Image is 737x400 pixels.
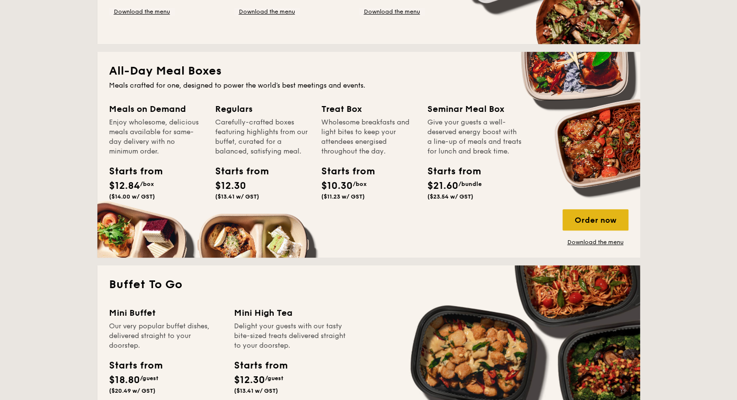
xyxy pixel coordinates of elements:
span: ($13.41 w/ GST) [215,193,259,200]
h2: All-Day Meal Boxes [109,63,628,79]
div: Mini Buffet [109,306,222,320]
span: /box [353,181,367,187]
div: Starts from [109,358,162,373]
span: ($20.49 w/ GST) [109,387,156,394]
span: /box [140,181,154,187]
div: Starts from [427,164,471,179]
span: $12.30 [215,180,246,192]
div: Starts from [215,164,259,179]
span: /guest [140,375,158,382]
div: Mini High Tea [234,306,347,320]
a: Download the menu [234,8,300,15]
div: Meals on Demand [109,102,204,116]
span: /bundle [458,181,482,187]
span: ($23.54 w/ GST) [427,193,473,200]
div: Wholesome breakfasts and light bites to keep your attendees energised throughout the day. [321,118,416,156]
span: ($14.00 w/ GST) [109,193,155,200]
span: $21.60 [427,180,458,192]
div: Starts from [321,164,365,179]
a: Download the menu [109,8,175,15]
span: ($11.23 w/ GST) [321,193,365,200]
span: $12.30 [234,374,265,386]
span: ($13.41 w/ GST) [234,387,278,394]
div: Carefully-crafted boxes featuring highlights from our buffet, curated for a balanced, satisfying ... [215,118,310,156]
div: Meals crafted for one, designed to power the world's best meetings and events. [109,81,628,91]
span: $12.84 [109,180,140,192]
a: Download the menu [563,238,628,246]
div: Give your guests a well-deserved energy boost with a line-up of meals and treats for lunch and br... [427,118,522,156]
div: Our very popular buffet dishes, delivered straight to your doorstep. [109,322,222,351]
a: Download the menu [359,8,425,15]
div: Enjoy wholesome, delicious meals available for same-day delivery with no minimum order. [109,118,204,156]
div: Seminar Meal Box [427,102,522,116]
div: Treat Box [321,102,416,116]
div: Starts from [234,358,287,373]
h2: Buffet To Go [109,277,628,292]
span: $18.80 [109,374,140,386]
div: Order now [563,209,628,231]
span: /guest [265,375,283,382]
div: Regulars [215,102,310,116]
div: Delight your guests with our tasty bite-sized treats delivered straight to your doorstep. [234,322,347,351]
div: Starts from [109,164,153,179]
span: $10.30 [321,180,353,192]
